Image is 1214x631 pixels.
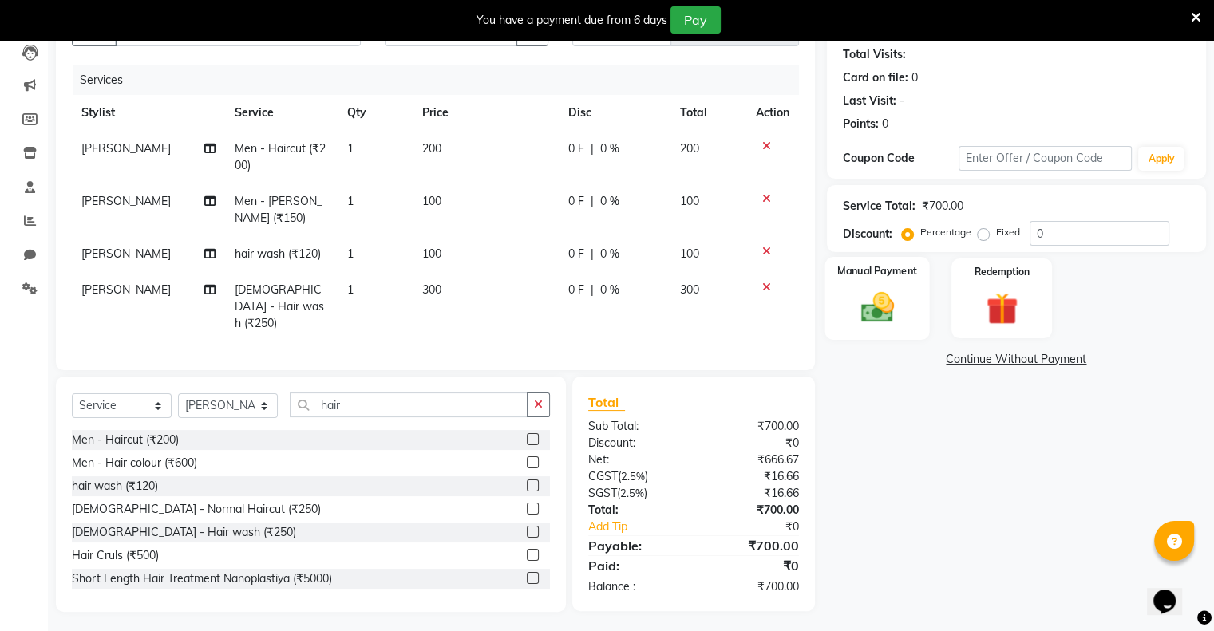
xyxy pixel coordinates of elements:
[588,394,625,411] span: Total
[576,468,694,485] div: ( )
[81,194,171,208] span: [PERSON_NAME]
[713,519,810,535] div: ₹0
[694,452,811,468] div: ₹666.67
[694,578,811,595] div: ₹700.00
[73,65,811,95] div: Services
[600,140,619,157] span: 0 %
[235,194,322,225] span: Men - [PERSON_NAME] (₹150)
[843,46,906,63] div: Total Visits:
[694,418,811,435] div: ₹700.00
[843,116,879,132] div: Points:
[882,116,888,132] div: 0
[576,578,694,595] div: Balance :
[837,263,917,278] label: Manual Payment
[347,141,354,156] span: 1
[235,141,326,172] span: Men - Haircut (₹200)
[620,487,644,499] span: 2.5%
[576,452,694,468] div: Net:
[830,351,1203,368] a: Continue Without Payment
[694,468,811,485] div: ₹16.66
[588,486,617,500] span: SGST
[588,469,618,483] span: CGST
[225,95,338,131] th: Service
[600,246,619,262] span: 0 %
[568,282,584,298] span: 0 F
[694,485,811,502] div: ₹16.66
[680,246,699,261] span: 100
[72,570,332,587] div: Short Length Hair Treatment Nanoplastiya (₹5000)
[843,69,908,86] div: Card on file:
[922,198,963,215] div: ₹700.00
[975,265,1030,279] label: Redemption
[911,69,918,86] div: 0
[81,246,171,261] span: [PERSON_NAME]
[680,282,699,297] span: 300
[235,282,327,330] span: [DEMOGRAPHIC_DATA] - Hair wash (₹250)
[920,225,971,239] label: Percentage
[996,225,1020,239] label: Fixed
[559,95,670,131] th: Disc
[843,93,896,109] div: Last Visit:
[959,146,1133,171] input: Enter Offer / Coupon Code
[680,141,699,156] span: 200
[600,282,619,298] span: 0 %
[576,536,694,555] div: Payable:
[576,502,694,519] div: Total:
[576,435,694,452] div: Discount:
[976,289,1028,329] img: _gift.svg
[621,470,645,483] span: 2.5%
[568,246,584,262] span: 0 F
[670,95,746,131] th: Total
[576,485,694,502] div: ( )
[680,194,699,208] span: 100
[72,455,197,471] div: Men - Hair colour (₹600)
[850,289,904,327] img: _cash.svg
[81,282,171,297] span: [PERSON_NAME]
[600,193,619,210] span: 0 %
[694,502,811,519] div: ₹700.00
[591,246,594,262] span: |
[422,194,441,208] span: 100
[843,150,959,167] div: Coupon Code
[694,435,811,452] div: ₹0
[422,282,441,297] span: 300
[81,141,171,156] span: [PERSON_NAME]
[72,501,321,518] div: [DEMOGRAPHIC_DATA] - Normal Haircut (₹250)
[338,95,413,131] th: Qty
[347,246,354,261] span: 1
[72,432,179,448] div: Men - Haircut (₹200)
[694,556,811,575] div: ₹0
[413,95,559,131] th: Price
[900,93,904,109] div: -
[568,193,584,210] span: 0 F
[746,95,799,131] th: Action
[347,282,354,297] span: 1
[72,547,159,564] div: Hair Cruls (₹500)
[591,282,594,298] span: |
[422,141,441,156] span: 200
[477,12,667,29] div: You have a payment due from 6 days
[72,95,225,131] th: Stylist
[347,194,354,208] span: 1
[1138,147,1184,171] button: Apply
[72,524,296,541] div: [DEMOGRAPHIC_DATA] - Hair wash (₹250)
[1147,567,1198,615] iframe: chat widget
[72,478,158,495] div: hair wash (₹120)
[843,198,915,215] div: Service Total:
[290,392,528,417] input: Search or Scan
[694,536,811,555] div: ₹700.00
[670,6,721,34] button: Pay
[422,246,441,261] span: 100
[568,140,584,157] span: 0 F
[576,519,713,535] a: Add Tip
[843,226,892,243] div: Discount:
[576,556,694,575] div: Paid:
[591,193,594,210] span: |
[591,140,594,157] span: |
[576,418,694,435] div: Sub Total:
[235,246,321,261] span: hair wash (₹120)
